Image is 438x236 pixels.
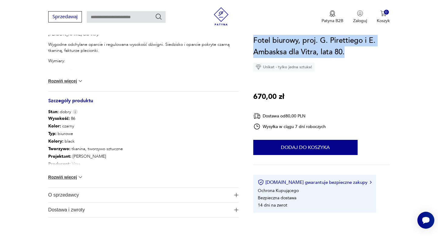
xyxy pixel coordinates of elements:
b: Stan: [48,109,59,115]
span: dobry [48,109,71,115]
img: Ikona plusa [234,193,238,197]
button: Ikona plusaO sprzedawcy [48,188,239,202]
li: Ochrona Kupującego [258,188,299,194]
button: Szukaj [155,13,162,20]
b: Wysokość : [48,116,70,121]
img: Ikona strzałki w prawo [370,181,372,184]
div: Wysyłka w ciągu 7 dni roboczych [253,123,326,130]
img: Ikona medalu [329,10,335,17]
div: Unikat - tylko jedna sztuka! [253,62,315,72]
img: Ikona koszyka [380,10,386,16]
div: Dostawa od 80,00 PLN [253,112,326,120]
p: czarny [48,123,162,130]
p: Wygodne odchylane oparcie i regulowana wysokość dźwigni. Siedzisko i oparcie pokryte czarną tkani... [48,42,239,54]
p: 670,00 zł [253,91,284,103]
p: tkanina, tworzywo sztuczne [48,145,162,153]
p: Vitra [48,160,162,168]
img: Ikona diamentu [256,64,261,70]
span: Dostawa i zwroty [48,203,230,217]
button: Sprzedawaj [48,11,82,22]
button: [DOMAIN_NAME] gwarantuje bezpieczne zakupy [258,179,372,185]
iframe: Smartsupp widget button [417,212,434,229]
b: Kolory : [48,138,63,144]
div: 0 [384,10,389,15]
button: Patyna B2B [322,10,343,24]
li: Bezpieczna dostawa [258,195,296,201]
p: 86 [48,115,162,123]
h1: Fotel biurowy, proj. G. Pirettiego i E. Ambasksa dla Vitra, lata 80. [253,35,390,58]
p: Koszyk [377,18,390,24]
a: Ikona medaluPatyna B2B [322,10,343,24]
p: Patyna B2B [322,18,343,24]
img: chevron down [77,78,83,84]
p: Wymiary: [48,58,239,64]
p: szerokość:48 cm wysokość 86cm głębokość:55cm [48,68,239,86]
p: Zaloguj [353,18,367,24]
a: Sprzedawaj [48,15,82,19]
b: Tworzywo : [48,146,70,152]
button: Rozwiń więcej [48,174,83,180]
b: Producent : [48,161,71,167]
img: Info icon [72,109,78,114]
b: Projektant : [48,153,71,159]
img: Ikona dostawy [253,112,261,120]
li: 14 dni na zwrot [258,202,287,208]
img: Ikonka użytkownika [357,10,363,16]
p: black [48,138,162,145]
b: Kolor: [48,123,61,129]
img: Patyna - sklep z meblami i dekoracjami vintage [212,7,230,25]
p: [PERSON_NAME] [48,153,162,160]
button: Ikona plusaDostawa i zwroty [48,203,239,217]
img: Ikona certyfikatu [258,179,264,185]
h3: Szczegóły produktu [48,99,239,109]
img: Ikona plusa [234,208,238,212]
b: Typ : [48,131,56,137]
button: Zaloguj [353,10,367,24]
p: biurowe [48,130,162,138]
img: chevron down [77,174,83,180]
button: Dodaj do koszyka [253,140,358,155]
button: Rozwiń więcej [48,78,83,84]
button: 0Koszyk [377,10,390,24]
span: O sprzedawcy [48,188,230,202]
